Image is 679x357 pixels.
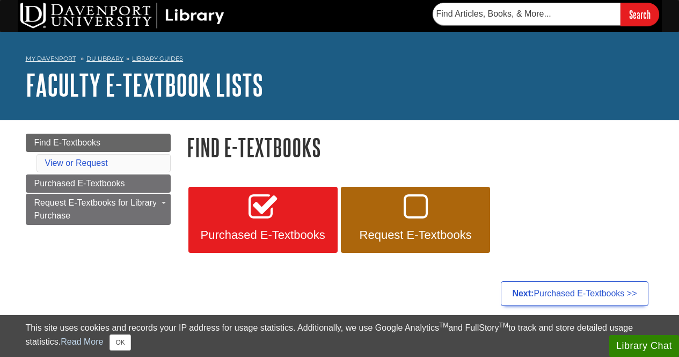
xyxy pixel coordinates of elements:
[26,54,76,63] a: My Davenport
[433,3,659,26] form: Searches DU Library's articles, books, and more
[439,322,448,329] sup: TM
[620,3,659,26] input: Search
[34,198,157,220] span: Request E-Textbooks for Library Purchase
[433,3,620,25] input: Find Articles, Books, & More...
[188,187,338,253] a: Purchased E-Textbooks
[499,322,508,329] sup: TM
[187,134,654,161] h1: Find E-Textbooks
[609,335,679,357] button: Library Chat
[109,334,130,351] button: Close
[132,55,183,62] a: Library Guides
[34,138,101,147] span: Find E-Textbooks
[26,194,171,225] a: Request E-Textbooks for Library Purchase
[26,134,171,152] a: Find E-Textbooks
[61,337,103,346] a: Read More
[26,52,654,69] nav: breadcrumb
[26,174,171,193] a: Purchased E-Textbooks
[512,289,534,298] strong: Next:
[86,55,123,62] a: DU Library
[26,134,171,225] div: Guide Page Menu
[34,179,125,188] span: Purchased E-Textbooks
[196,228,330,242] span: Purchased E-Textbooks
[341,187,490,253] a: Request E-Textbooks
[26,68,263,101] a: Faculty E-Textbook Lists
[501,281,648,306] a: Next:Purchased E-Textbooks >>
[20,3,224,28] img: DU Library
[45,158,108,167] a: View or Request
[26,322,654,351] div: This site uses cookies and records your IP address for usage statistics. Additionally, we use Goo...
[349,228,482,242] span: Request E-Textbooks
